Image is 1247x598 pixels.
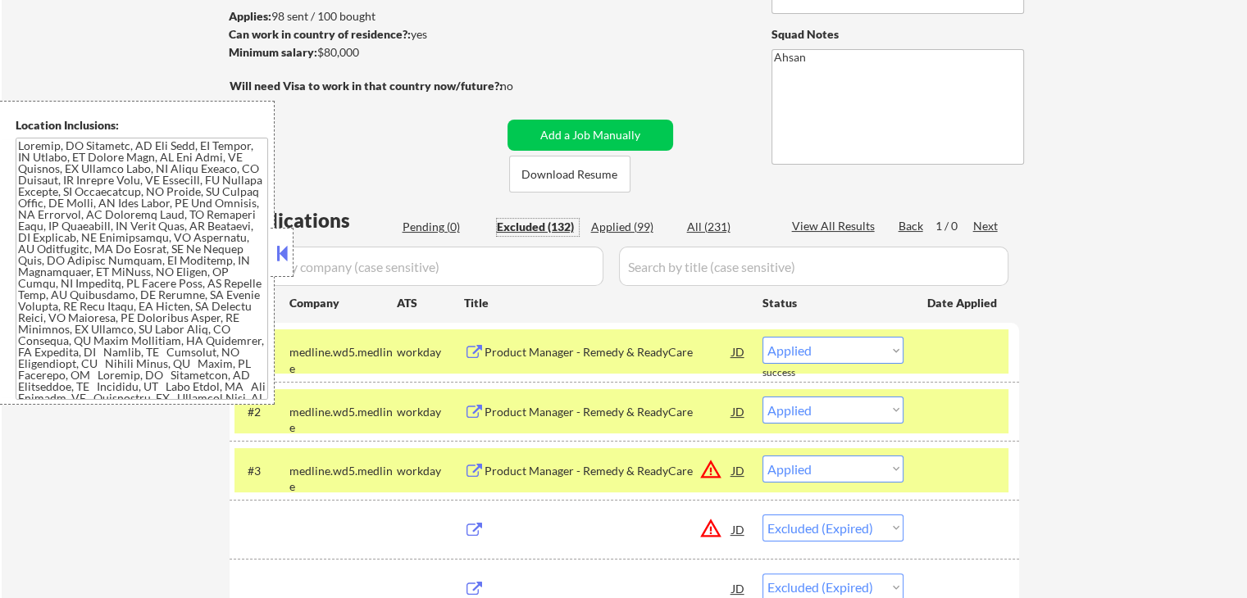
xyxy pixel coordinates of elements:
div: JD [730,514,747,544]
div: Status [762,288,903,317]
div: workday [397,463,464,479]
strong: Can work in country of residence?: [229,27,411,41]
div: ATS [397,295,464,311]
div: #2 [248,404,276,420]
div: Next [973,218,999,234]
div: All (231) [687,219,769,235]
div: Company [289,295,397,311]
div: Squad Notes [771,26,1024,43]
div: Excluded (132) [497,219,579,235]
div: Pending (0) [403,219,485,235]
div: no [500,78,547,94]
div: Product Manager - Remedy & ReadyCare [485,404,732,420]
button: warning_amber [699,458,722,481]
div: Product Manager - Remedy & ReadyCare [485,344,732,360]
div: success [762,366,828,380]
div: 98 sent / 100 bought [229,8,502,25]
div: JD [730,455,747,485]
div: 1 / 0 [935,218,973,234]
div: #3 [248,463,276,479]
div: yes [229,26,497,43]
div: Title [464,295,747,311]
div: View All Results [792,218,880,234]
div: Applications [234,211,397,230]
div: Date Applied [927,295,999,311]
strong: Applies: [229,9,271,23]
div: Product Manager - Remedy & ReadyCare [485,463,732,479]
input: Search by title (case sensitive) [619,247,1008,286]
div: Applied (99) [591,219,673,235]
strong: Will need Visa to work in that country now/future?: [230,79,503,93]
div: workday [397,344,464,360]
div: medline.wd5.medline [289,404,397,436]
button: Download Resume [509,156,630,193]
div: workday [397,404,464,420]
div: medline.wd5.medline [289,344,397,376]
div: medline.wd5.medline [289,463,397,495]
div: JD [730,337,747,366]
button: Add a Job Manually [507,120,673,151]
div: Location Inclusions: [16,117,268,134]
button: warning_amber [699,517,722,540]
div: Back [899,218,925,234]
div: JD [730,396,747,426]
strong: Minimum salary: [229,45,317,59]
div: $80,000 [229,44,502,61]
input: Search by company (case sensitive) [234,247,603,286]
